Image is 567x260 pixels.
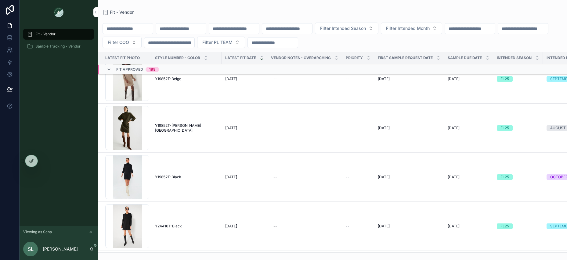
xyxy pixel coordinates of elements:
a: FL25 [497,223,539,229]
a: [DATE] [448,224,489,229]
div: FL25 [500,223,509,229]
span: Filter PL TEAM [202,39,233,45]
a: [DATE] [378,175,440,180]
span: Vendor Notes - Overarching [271,55,331,60]
a: [DATE] [448,77,489,81]
div: FL25 [500,125,509,131]
button: Select Button [381,23,442,34]
div: scrollable content [20,24,98,60]
div: FL25 [500,174,509,180]
div: -- [273,175,277,180]
a: [DATE] [225,77,264,81]
a: -- [346,126,370,130]
a: [DATE] [448,175,489,180]
div: -- [273,77,277,81]
span: Filter Intended Month [386,25,430,31]
span: Fit - Vendor [35,32,56,37]
a: [DATE] [378,224,440,229]
a: Y24416T-Black [155,224,218,229]
a: Fit - Vendor [23,29,94,40]
span: -- [346,224,349,229]
div: 199 [149,67,156,72]
span: Fit Approved [116,67,143,72]
span: Sample Tracking - Vendor [35,44,81,49]
a: Fit - Vendor [103,9,134,15]
a: FL25 [497,76,539,82]
span: [DATE] [225,224,237,229]
span: FIRST SAMPLE REQUEST DATE [378,55,433,60]
span: Latest Fit Photo [105,55,140,60]
span: Y19852T-Black [155,175,181,180]
a: Y19852T-Beige [155,77,218,81]
a: -- [346,224,370,229]
a: -- [271,123,338,133]
span: Y24416T-Black [155,224,182,229]
span: Viewing as Sena [23,230,52,234]
a: [DATE] [448,126,489,130]
a: -- [271,172,338,182]
a: FL25 [497,174,539,180]
span: [DATE] [378,77,390,81]
div: AUGUST [550,125,566,131]
div: -- [273,224,277,229]
span: [DATE] [225,77,237,81]
a: Sample Tracking - Vendor [23,41,94,52]
a: FL25 [497,125,539,131]
span: Filter Intended Season [320,25,366,31]
span: [DATE] [378,224,390,229]
span: [DATE] [448,77,460,81]
span: SL [28,245,34,253]
span: Style Number - Color [155,55,200,60]
button: Select Button [315,23,378,34]
img: App logo [54,7,63,17]
div: -- [273,126,277,130]
p: [PERSON_NAME] [43,246,78,252]
span: [DATE] [448,175,460,180]
a: -- [346,77,370,81]
span: Fit - Vendor [110,9,134,15]
span: Filter COO [108,39,129,45]
span: [DATE] [448,126,460,130]
span: [DATE] [448,224,460,229]
a: -- [346,175,370,180]
div: FL25 [500,76,509,82]
a: [DATE] [378,126,440,130]
span: -- [346,175,349,180]
a: Y19852T-[PERSON_NAME][GEOGRAPHIC_DATA] [155,123,218,133]
a: Y19852T-Black [155,175,218,180]
a: [DATE] [225,224,264,229]
a: -- [271,74,338,84]
a: [DATE] [378,77,440,81]
button: Select Button [103,37,142,48]
span: Y19852T-Beige [155,77,181,81]
a: [DATE] [225,126,264,130]
span: Latest Fit Date [225,55,256,60]
a: [DATE] [225,175,264,180]
span: [DATE] [225,175,237,180]
span: PRIORITY [346,55,363,60]
button: Select Button [197,37,245,48]
span: [DATE] [225,126,237,130]
a: -- [271,221,338,231]
span: [DATE] [378,126,390,130]
span: [DATE] [378,175,390,180]
span: -- [346,126,349,130]
span: Intended Season [497,55,532,60]
span: Sample Due Date [448,55,482,60]
span: -- [346,77,349,81]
